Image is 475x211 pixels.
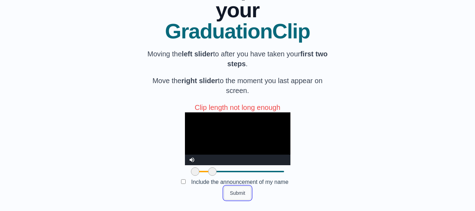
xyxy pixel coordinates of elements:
button: Submit [224,186,251,200]
p: Moving the to after you have taken your . [145,49,330,69]
button: Mute [185,155,199,165]
div: Video Player [185,112,290,165]
b: left slider [182,50,213,58]
p: Move the to the moment you last appear on screen. [145,76,330,95]
label: Include the announcement of my name [186,176,294,188]
b: first two steps [227,50,328,68]
span: GraduationClip [145,21,330,42]
b: right slider [181,77,218,85]
p: Clip length not long enough [195,103,281,112]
